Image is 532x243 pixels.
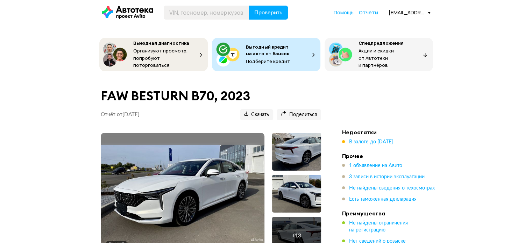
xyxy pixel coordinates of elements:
span: Скачать [244,112,269,118]
button: Скачать [240,109,273,120]
span: Выездная диагностика [133,40,189,46]
span: Не найдены ограничения на регистрацию [349,221,408,233]
span: Акции и скидки от Автотеки и партнёров [359,48,394,68]
h4: Преимущества [342,210,440,217]
span: Есть таможенная декларация [349,197,417,202]
button: Выгодный кредит на авто от банковПодберите кредит [212,38,320,71]
button: Проверить [249,6,288,20]
img: Main car [101,145,264,243]
h4: Недостатки [342,129,440,136]
a: Отчёты [359,9,378,16]
span: Выгодный кредит на авто от банков [246,44,290,57]
span: Поделиться [281,112,317,118]
input: VIN, госномер, номер кузова [164,6,249,20]
span: Не найдены сведения о техосмотрах [349,186,435,191]
span: Подберите кредит [246,58,290,64]
span: Проверить [254,10,282,15]
h4: Прочее [342,152,440,159]
button: Выездная диагностикаОрганизуют просмотр, попробуют поторговаться [99,38,208,71]
a: Помощь [334,9,354,16]
span: 1 объявление на Авито [349,163,402,168]
span: В залоге до [DATE] [349,140,393,144]
button: Поделиться [277,109,321,120]
button: СпецпредложенияАкции и скидки от Автотеки и партнёров [325,38,433,71]
span: 3 записи в истории эксплуатации [349,174,425,179]
span: Организуют просмотр, попробуют поторговаться [133,48,188,68]
span: Спецпредложения [359,40,404,46]
h1: FAW BESTURN B70, 2023 [101,88,321,103]
div: + 13 [292,232,301,239]
p: Отчёт от [DATE] [101,111,140,118]
div: [EMAIL_ADDRESS][DOMAIN_NAME] [389,9,431,16]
